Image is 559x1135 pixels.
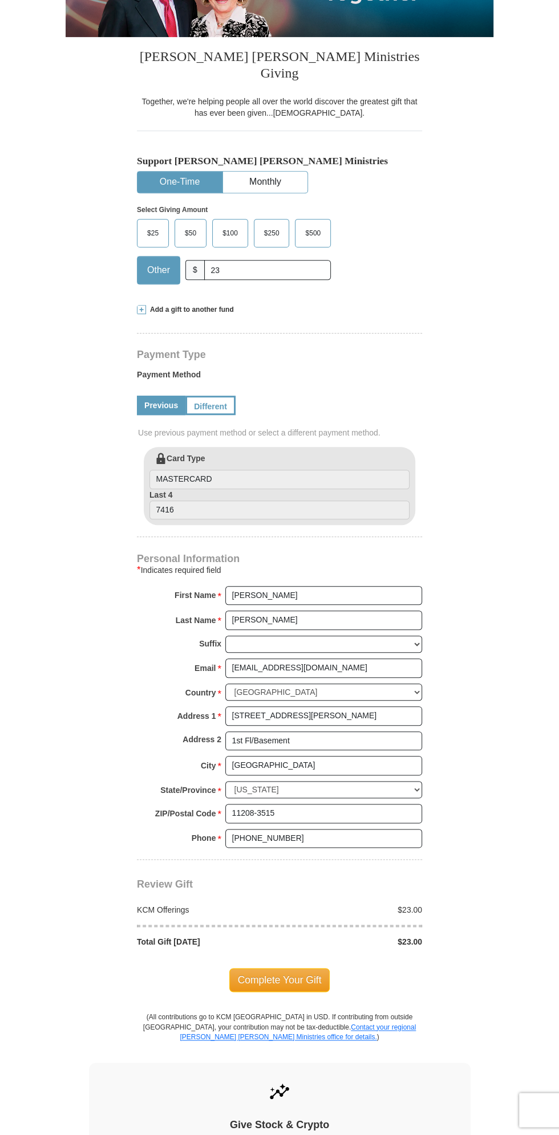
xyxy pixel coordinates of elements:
[137,37,422,96] h3: [PERSON_NAME] [PERSON_NAME] Ministries Giving
[199,636,221,652] strong: Suffix
[137,563,422,577] div: Indicates required field
[268,1080,291,1104] img: give-by-stock.svg
[137,554,422,563] h4: Personal Information
[175,587,216,603] strong: First Name
[279,936,428,947] div: $23.00
[137,172,222,193] button: One-Time
[258,225,285,242] span: $250
[137,155,422,167] h5: Support [PERSON_NAME] [PERSON_NAME] Ministries
[299,225,326,242] span: $500
[279,904,428,916] div: $23.00
[149,453,410,489] label: Card Type
[143,1012,416,1062] p: (All contributions go to KCM [GEOGRAPHIC_DATA] in USD. If contributing from outside [GEOGRAPHIC_D...
[138,427,423,438] span: Use previous payment method or select a different payment method.
[141,225,164,242] span: $25
[149,501,410,520] input: Last 4
[179,225,202,242] span: $50
[195,660,216,676] strong: Email
[146,305,234,315] span: Add a gift to another fund
[137,396,185,415] a: Previous
[185,260,205,280] span: $
[141,262,176,279] span: Other
[183,731,221,747] strong: Address 2
[131,936,280,947] div: Total Gift [DATE]
[229,968,330,992] span: Complete Your Gift
[201,758,216,774] strong: City
[137,206,208,214] strong: Select Giving Amount
[192,830,216,846] strong: Phone
[155,806,216,821] strong: ZIP/Postal Code
[149,489,410,520] label: Last 4
[137,96,422,119] div: Together, we're helping people all over the world discover the greatest gift that has ever been g...
[137,878,193,890] span: Review Gift
[180,1023,416,1041] a: Contact your regional [PERSON_NAME] [PERSON_NAME] Ministries office for details.
[131,904,280,916] div: KCM Offerings
[137,369,422,386] label: Payment Method
[160,782,216,798] strong: State/Province
[217,225,244,242] span: $100
[176,612,216,628] strong: Last Name
[185,685,216,701] strong: Country
[149,470,410,489] input: Card Type
[185,396,236,415] a: Different
[177,708,216,724] strong: Address 1
[137,350,422,359] h4: Payment Type
[223,172,307,193] button: Monthly
[109,1118,451,1131] h4: Give Stock & Crypto
[204,260,331,280] input: Other Amount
